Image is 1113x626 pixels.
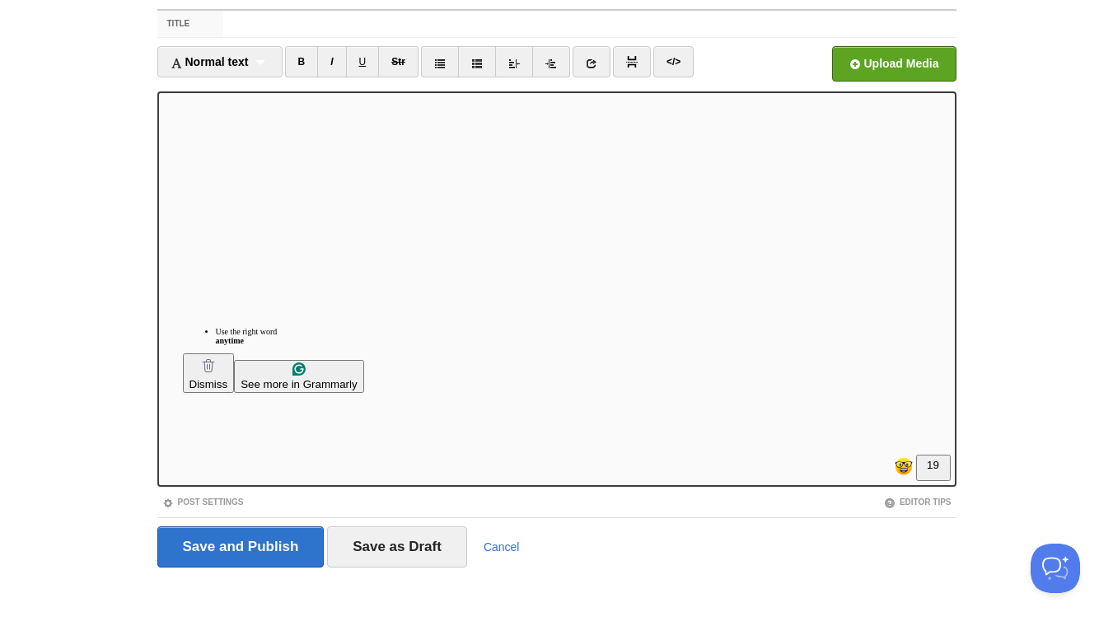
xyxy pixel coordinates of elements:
a: I [317,46,346,77]
del: Str [391,56,405,68]
a: B [285,46,319,77]
a: </> [653,46,694,77]
a: Editor Tips [884,498,952,507]
a: Str [378,46,419,77]
a: Post Settings [162,498,244,507]
a: U [346,46,380,77]
input: Save as Draft [327,526,467,568]
img: pagebreak-icon.png [626,56,638,68]
a: Cancel [484,540,520,554]
iframe: Help Scout Beacon - Open [1031,544,1080,593]
label: Title [157,11,224,37]
span: Normal text [171,55,249,68]
input: Save and Publish [157,526,325,568]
